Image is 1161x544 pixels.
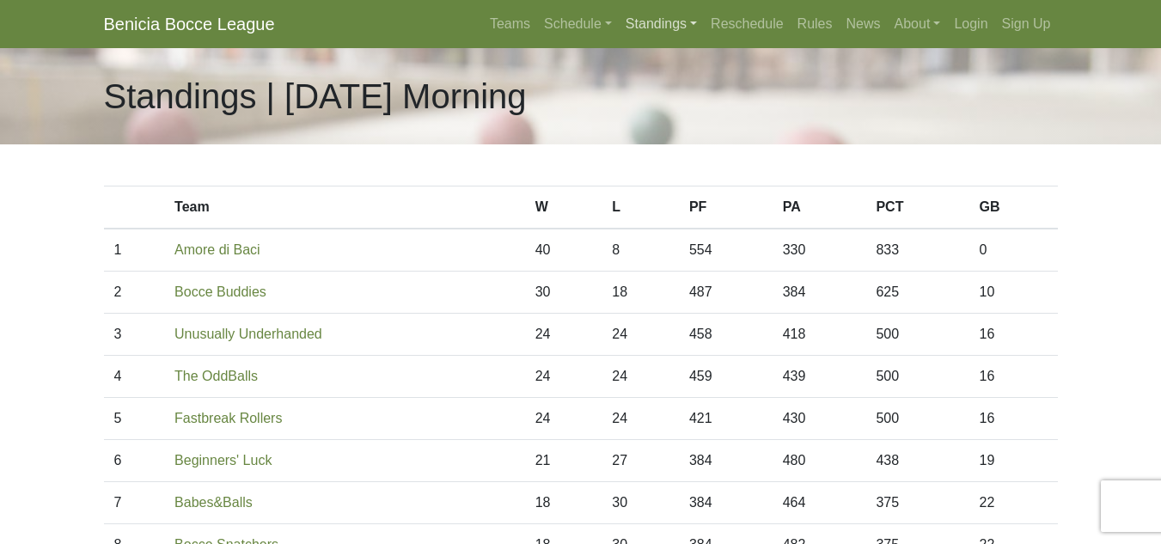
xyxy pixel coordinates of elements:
[679,272,773,314] td: 487
[704,7,791,41] a: Reschedule
[679,229,773,272] td: 554
[969,314,1058,356] td: 16
[773,482,866,524] td: 464
[174,453,272,468] a: Beginners' Luck
[537,7,619,41] a: Schedule
[104,440,165,482] td: 6
[174,284,266,299] a: Bocce Buddies
[104,76,527,117] h1: Standings | [DATE] Morning
[840,7,888,41] a: News
[619,7,704,41] a: Standings
[602,229,679,272] td: 8
[525,356,602,398] td: 24
[104,229,165,272] td: 1
[679,482,773,524] td: 384
[865,186,969,229] th: PCT
[525,272,602,314] td: 30
[679,186,773,229] th: PF
[602,272,679,314] td: 18
[865,314,969,356] td: 500
[525,482,602,524] td: 18
[602,186,679,229] th: L
[773,356,866,398] td: 439
[969,398,1058,440] td: 16
[679,398,773,440] td: 421
[679,356,773,398] td: 459
[174,495,253,510] a: Babes&Balls
[602,314,679,356] td: 24
[525,186,602,229] th: W
[773,186,866,229] th: PA
[679,440,773,482] td: 384
[104,7,275,41] a: Benicia Bocce League
[865,482,969,524] td: 375
[104,356,165,398] td: 4
[773,314,866,356] td: 418
[679,314,773,356] td: 458
[969,229,1058,272] td: 0
[947,7,994,41] a: Login
[773,398,866,440] td: 430
[602,398,679,440] td: 24
[969,356,1058,398] td: 16
[969,440,1058,482] td: 19
[525,314,602,356] td: 24
[995,7,1058,41] a: Sign Up
[174,327,322,341] a: Unusually Underhanded
[888,7,948,41] a: About
[104,482,165,524] td: 7
[791,7,840,41] a: Rules
[602,356,679,398] td: 24
[174,411,282,425] a: Fastbreak Rollers
[865,398,969,440] td: 500
[525,229,602,272] td: 40
[969,186,1058,229] th: GB
[773,440,866,482] td: 480
[969,272,1058,314] td: 10
[773,229,866,272] td: 330
[602,482,679,524] td: 30
[865,272,969,314] td: 625
[525,440,602,482] td: 21
[104,398,165,440] td: 5
[104,272,165,314] td: 2
[525,398,602,440] td: 24
[969,482,1058,524] td: 22
[174,369,258,383] a: The OddBalls
[865,356,969,398] td: 500
[104,314,165,356] td: 3
[602,440,679,482] td: 27
[865,229,969,272] td: 833
[483,7,537,41] a: Teams
[164,186,525,229] th: Team
[773,272,866,314] td: 384
[865,440,969,482] td: 438
[174,242,260,257] a: Amore di Baci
